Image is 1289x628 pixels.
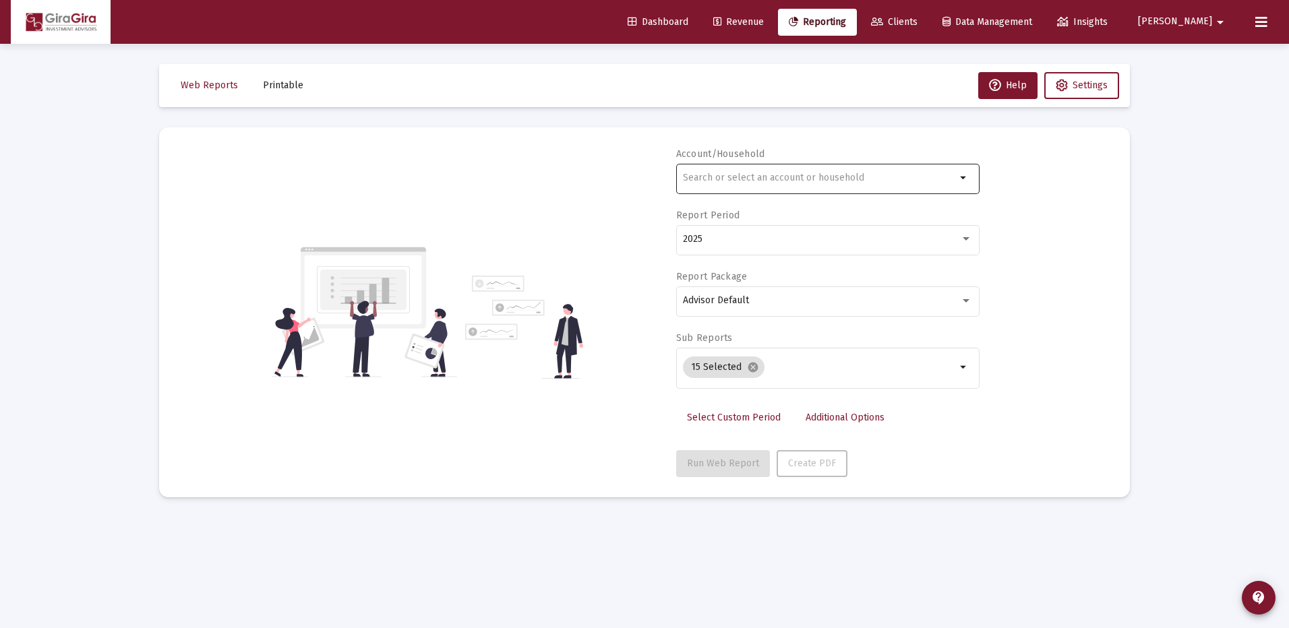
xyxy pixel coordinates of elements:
span: Additional Options [806,412,885,423]
mat-chip: 15 Selected [683,356,765,378]
mat-chip-list: Selection [683,354,956,381]
a: Revenue [702,9,775,36]
mat-icon: arrow_drop_down [956,170,972,186]
span: Select Custom Period [687,412,781,423]
button: Create PDF [777,450,847,477]
mat-icon: contact_support [1251,590,1267,606]
span: Insights [1057,16,1108,28]
a: Clients [860,9,928,36]
span: Create PDF [788,458,836,469]
a: Data Management [932,9,1043,36]
span: Printable [263,80,303,91]
mat-icon: cancel [747,361,759,373]
label: Report Package [676,271,748,282]
span: Run Web Report [687,458,759,469]
button: Run Web Report [676,450,770,477]
span: Clients [871,16,918,28]
span: Web Reports [181,80,238,91]
a: Insights [1046,9,1118,36]
span: [PERSON_NAME] [1138,16,1212,28]
button: Settings [1044,72,1119,99]
mat-icon: arrow_drop_down [956,359,972,375]
span: Data Management [942,16,1032,28]
span: Revenue [713,16,764,28]
span: Help [989,80,1027,91]
span: 2025 [683,233,702,245]
button: Web Reports [170,72,249,99]
img: reporting-alt [465,276,583,379]
span: Reporting [789,16,846,28]
span: Advisor Default [683,294,749,306]
label: Account/Household [676,148,765,160]
a: Dashboard [617,9,699,36]
span: Settings [1073,80,1108,91]
button: Printable [252,72,314,99]
label: Report Period [676,210,740,221]
a: Reporting [778,9,857,36]
input: Search or select an account or household [683,172,956,183]
label: Sub Reports [676,332,733,344]
button: [PERSON_NAME] [1122,8,1245,35]
span: Dashboard [628,16,688,28]
mat-icon: arrow_drop_down [1212,9,1228,36]
img: Dashboard [21,9,100,36]
img: reporting [272,245,457,379]
button: Help [978,72,1038,99]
